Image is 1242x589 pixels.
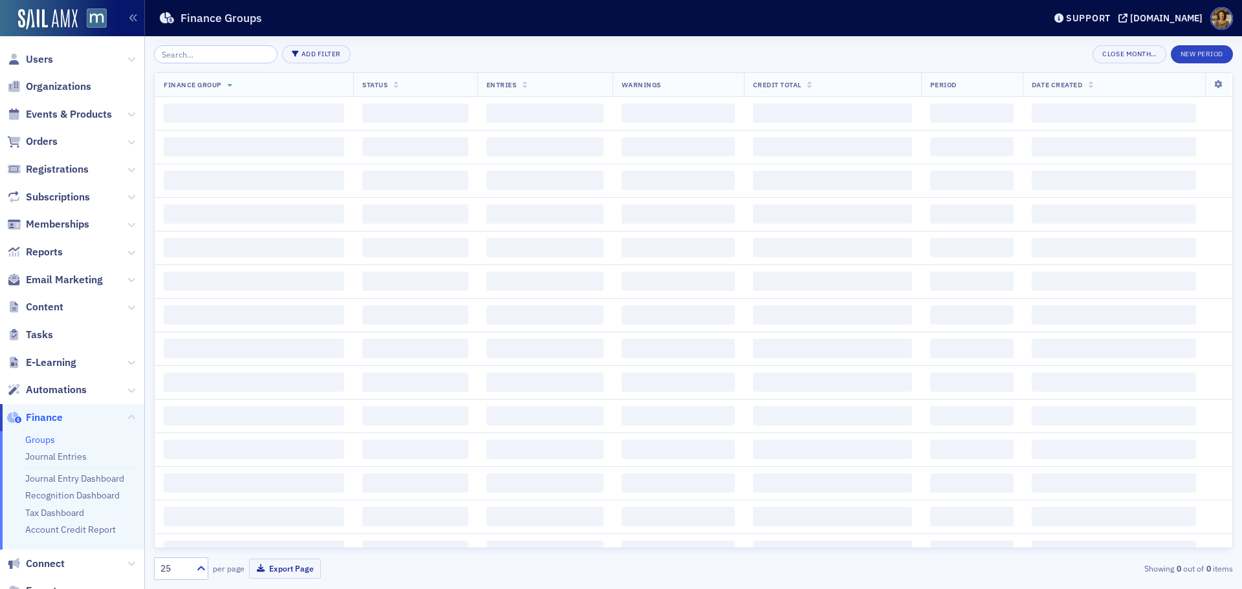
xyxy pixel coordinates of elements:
span: ‌ [486,171,604,190]
span: ‌ [753,171,912,190]
span: Finance Group [164,80,222,89]
span: Date Created [1032,80,1082,89]
span: ‌ [753,103,912,123]
a: Organizations [7,80,91,94]
span: ‌ [486,541,604,560]
div: Showing out of items [882,562,1233,574]
span: Entries [486,80,517,89]
span: ‌ [930,305,1014,325]
span: ‌ [1032,238,1196,257]
span: ‌ [362,103,468,123]
span: ‌ [930,238,1014,257]
div: Support [1066,12,1111,24]
span: ‌ [164,440,344,459]
span: ‌ [362,339,468,358]
span: ‌ [753,507,912,526]
a: Connect [7,557,65,571]
a: Reports [7,245,63,259]
span: ‌ [930,541,1014,560]
a: View Homepage [78,8,107,30]
span: ‌ [753,238,912,257]
span: ‌ [1032,272,1196,291]
a: Registrations [7,162,89,177]
span: Content [26,300,63,314]
span: ‌ [1032,339,1196,358]
span: ‌ [164,507,344,526]
a: Memberships [7,217,89,231]
span: ‌ [362,541,468,560]
span: ‌ [1032,541,1196,560]
span: Subscriptions [26,190,90,204]
span: ‌ [164,473,344,493]
a: Events & Products [7,107,112,122]
span: Warnings [622,80,661,89]
span: Users [26,52,53,67]
span: ‌ [753,339,912,358]
span: ‌ [622,137,735,156]
span: ‌ [486,473,604,493]
span: Credit Total [753,80,801,89]
span: ‌ [1032,440,1196,459]
span: ‌ [753,305,912,325]
span: ‌ [486,440,604,459]
span: ‌ [362,238,468,257]
span: Email Marketing [26,273,103,287]
button: [DOMAIN_NAME] [1118,14,1207,23]
strong: 0 [1204,562,1213,574]
span: ‌ [753,473,912,493]
span: ‌ [486,204,604,224]
span: ‌ [1032,137,1196,156]
span: Automations [26,383,87,397]
button: Export Page [249,559,321,579]
span: ‌ [362,406,468,425]
a: E-Learning [7,356,76,370]
strong: 0 [1174,562,1183,574]
span: ‌ [1032,406,1196,425]
span: ‌ [362,473,468,493]
span: ‌ [362,204,468,224]
button: New Period [1171,45,1233,63]
span: ‌ [622,406,735,425]
span: ‌ [486,406,604,425]
a: Finance [7,411,63,425]
span: ‌ [930,137,1014,156]
img: SailAMX [87,8,107,28]
span: ‌ [622,339,735,358]
span: ‌ [930,406,1014,425]
span: ‌ [164,171,344,190]
span: Organizations [26,80,91,94]
span: ‌ [622,103,735,123]
a: Recognition Dashboard [25,489,120,501]
a: Journal Entry Dashboard [25,473,124,484]
span: Registrations [26,162,89,177]
button: Add Filter [282,45,351,63]
span: ‌ [164,339,344,358]
img: SailAMX [18,9,78,30]
span: ‌ [486,272,604,291]
span: ‌ [486,238,604,257]
span: ‌ [753,372,912,392]
span: ‌ [1032,171,1196,190]
span: ‌ [164,272,344,291]
a: Account Credit Report [25,524,116,535]
span: ‌ [1032,372,1196,392]
span: ‌ [622,507,735,526]
span: ‌ [164,137,344,156]
span: Finance [26,411,63,425]
span: ‌ [164,238,344,257]
span: ‌ [622,372,735,392]
span: ‌ [622,238,735,257]
span: Connect [26,557,65,571]
span: Tasks [26,328,53,342]
a: Email Marketing [7,273,103,287]
span: ‌ [930,272,1014,291]
span: ‌ [486,372,604,392]
a: Tax Dashboard [25,507,84,519]
span: ‌ [622,204,735,224]
span: ‌ [930,372,1014,392]
a: Content [7,300,63,314]
span: ‌ [753,440,912,459]
span: ‌ [362,372,468,392]
span: ‌ [1032,204,1196,224]
span: ‌ [486,507,604,526]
